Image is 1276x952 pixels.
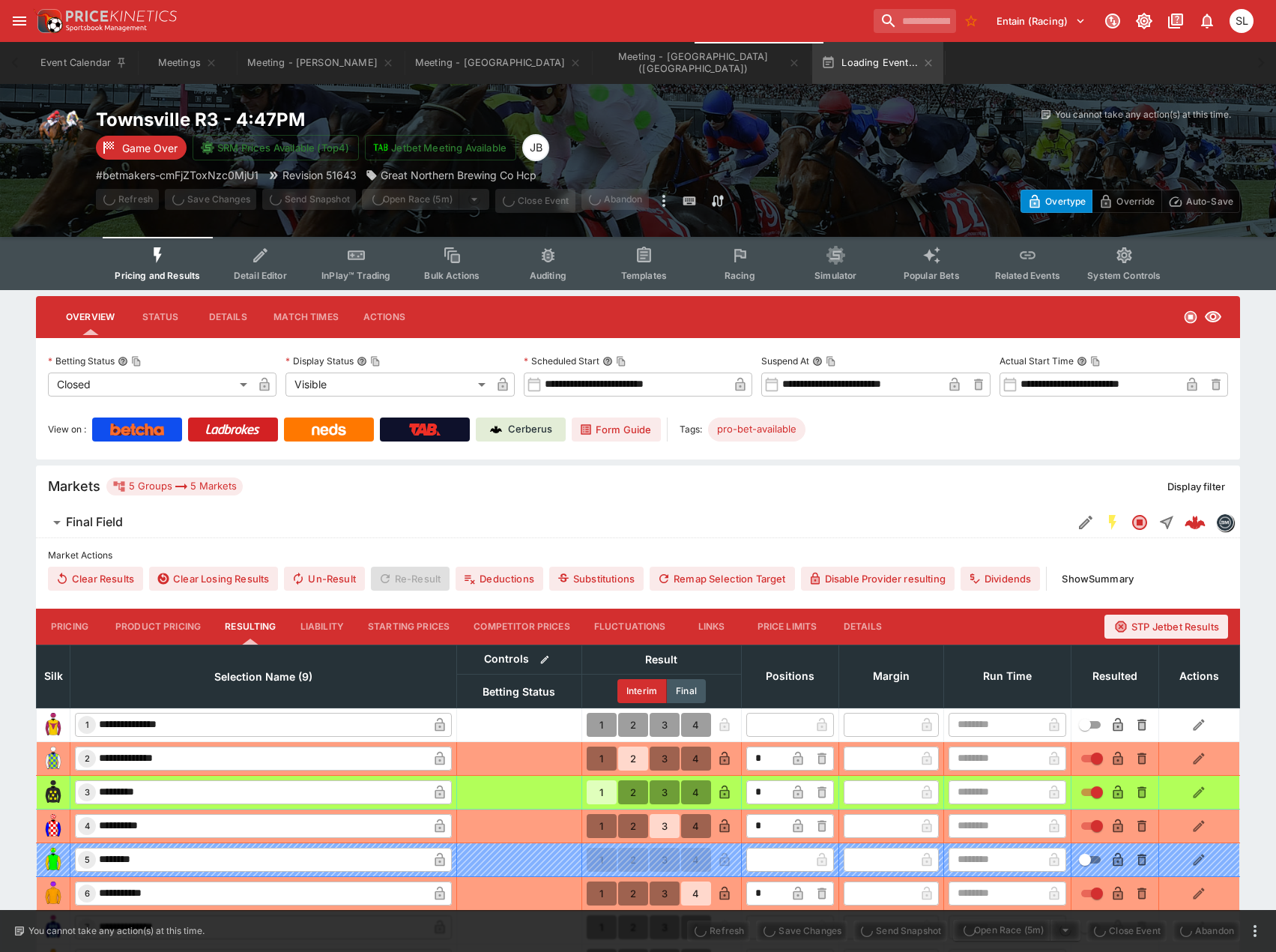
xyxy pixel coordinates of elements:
button: Override [1092,190,1161,213]
div: Singa Livett [1230,9,1254,33]
button: Bulk edit [535,650,554,669]
button: Disable Provider resulting [801,567,955,591]
p: Game Over [122,140,178,156]
button: Copy To Clipboard [370,356,381,367]
button: Details [829,609,896,645]
span: Detail Editor [234,270,287,281]
img: runner 6 [41,882,65,906]
button: Final [667,679,706,703]
button: Edit Detail [1072,509,1099,536]
p: Cerberus [508,422,552,437]
img: PriceKinetics [66,10,177,22]
button: 1 [587,780,617,804]
img: Cerberus [490,424,502,436]
button: Auto-Save [1161,190,1240,213]
h6: Final Field [66,514,123,530]
p: Auto-Save [1186,193,1233,209]
button: Display filter [1158,475,1234,498]
div: Start From [1021,190,1240,213]
p: Revision 51643 [282,167,357,183]
button: Actual Start TimeCopy To Clipboard [1077,356,1087,367]
th: Resulted [1071,645,1158,708]
img: jetbet-logo.svg [373,140,388,155]
button: Loading Event... [812,42,943,84]
span: Mark an event as closed and abandoned. [581,191,649,206]
p: You cannot take any action(s) at this time. [1055,108,1231,121]
button: Dividends [961,567,1040,591]
div: Great Northern Brewing Co Hcp [366,167,536,183]
div: Event type filters [103,237,1173,290]
div: Visible [285,373,490,397]
button: Meeting - Townsville (AUS) [593,42,809,84]
p: Actual Start Time [1000,355,1074,367]
span: Popular Bets [904,270,960,281]
h2: Copy To Clipboard [96,108,668,131]
button: SRM Prices Available (Top4) [193,135,359,160]
button: open drawer [6,7,33,34]
button: Connected to PK [1099,7,1126,34]
button: 1 [587,814,617,838]
button: Event Calendar [31,42,136,84]
button: 4 [681,780,711,804]
button: Substitutions [549,567,644,591]
label: Tags: [680,418,702,442]
label: View on : [48,418,86,442]
button: 2 [618,747,648,771]
p: Great Northern Brewing Co Hcp [381,167,536,183]
button: Display StatusCopy To Clipboard [357,356,367,367]
button: STP Jetbet Results [1104,615,1228,639]
button: Un-Result [284,567,364,591]
span: 4 [82,821,93,831]
span: pro-bet-available [708,422,805,437]
button: 3 [650,713,680,737]
button: Pricing [36,609,103,645]
img: Sportsbook Management [66,25,147,31]
button: 3 [650,780,680,804]
span: 5 [82,855,93,865]
button: 4 [681,814,711,838]
button: Straight [1153,509,1180,536]
img: Betcha [110,424,164,436]
svg: Closed [1183,310,1198,325]
p: You cannot take any action(s) at this time. [28,924,205,938]
button: Actions [351,299,418,335]
button: Copy To Clipboard [826,356,836,367]
button: Match Times [261,299,351,335]
th: Controls [456,645,581,674]
button: Deductions [456,567,543,591]
span: Betting Status [466,683,572,701]
img: runner 1 [41,713,65,737]
button: 3 [650,882,680,906]
button: more [655,189,673,213]
button: more [1246,922,1264,940]
span: 1 [82,720,92,730]
span: 6 [82,888,93,899]
label: Market Actions [48,544,1228,567]
span: Racing [725,270,755,281]
h5: Markets [48,477,100,495]
div: betmakers [1216,513,1234,531]
button: Documentation [1162,7,1189,34]
a: a7c203d4-7e7c-4808-a5e1-96507863ed84 [1180,507,1210,537]
span: Simulator [814,270,856,281]
p: Overtype [1045,193,1086,209]
img: logo-cerberus--red.svg [1185,512,1206,533]
button: 2 [618,780,648,804]
img: runner 3 [41,780,65,804]
span: Re-Result [371,567,450,591]
button: Toggle light/dark mode [1131,7,1158,34]
span: Pricing and Results [115,270,200,281]
button: Suspend AtCopy To Clipboard [812,356,823,367]
p: Display Status [285,355,354,367]
button: 4 [681,713,711,737]
button: Fluctuations [582,609,678,645]
button: 3 [650,747,680,771]
button: Interim [617,679,667,703]
span: Auditing [530,270,566,281]
button: Select Tenant [988,9,1095,33]
button: Clear Losing Results [149,567,278,591]
button: Competitor Prices [462,609,582,645]
button: Singa Livett [1225,4,1258,37]
div: a7c203d4-7e7c-4808-a5e1-96507863ed84 [1185,512,1206,533]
